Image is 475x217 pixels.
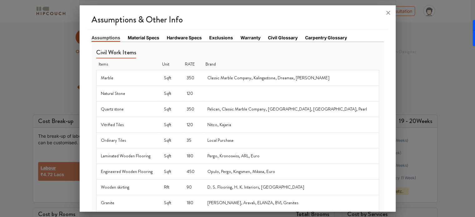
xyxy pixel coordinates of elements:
[96,148,160,164] td: Laminated Wooden Flooring
[203,164,379,179] td: Opulo, Pergo, Kingsmen, Mikasa, Euro
[203,195,379,210] td: [PERSON_NAME], Aravali, ELANZA, BVL Granites
[160,86,182,101] td: Sqft
[128,34,159,41] a: Material Specs
[160,58,182,70] th: Unit
[160,148,182,164] td: Sqft
[203,179,379,195] td: D. S. Flooring, H. K. Interiors, [GEOGRAPHIC_DATA]
[96,179,160,195] td: Wooden skirting
[160,101,182,117] td: Sqft
[203,132,379,148] td: Local Purchase
[96,164,160,179] td: Engineered Wooden Flooring
[182,164,203,179] td: 450
[160,179,182,195] td: Rft
[96,195,160,210] td: Granite
[96,58,160,70] th: Items
[203,101,379,117] td: Pelican, Classic Marble Company, [GEOGRAPHIC_DATA], [GEOGRAPHIC_DATA], Pearl
[96,132,160,148] td: Ordinary Tiles
[160,195,182,210] td: Sqft
[305,34,347,41] a: Carpentry Glossary
[96,86,160,101] td: Natural Stone
[182,132,203,148] td: 35
[209,34,233,41] a: Exclusions
[203,148,379,164] td: Pergo, Kronoswiss, ARL, Euro
[96,70,160,86] td: Marble
[203,58,379,70] th: Brand
[240,34,260,41] a: Warranty
[92,34,120,42] a: Assumptions
[182,101,203,117] td: 350
[182,86,203,101] td: 120
[160,70,182,86] td: Sqft
[182,117,203,132] td: 120
[160,132,182,148] td: Sqft
[182,58,203,70] th: RATE
[182,148,203,164] td: 180
[160,164,182,179] td: Sqft
[96,117,160,132] td: Vitrified Tiles
[96,49,136,58] h5: Civil Work Items
[203,117,379,132] td: Nitco, Kajaria
[167,34,202,41] a: Hardware Specs
[182,179,203,195] td: 90
[182,70,203,86] td: 350
[268,34,298,41] a: Civil Glossary
[182,195,203,210] td: 180
[203,70,379,86] td: Classic Marble Company, Kalingastone, Dreamax, [PERSON_NAME]
[160,117,182,132] td: Sqft
[96,101,160,117] td: Quartz stone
